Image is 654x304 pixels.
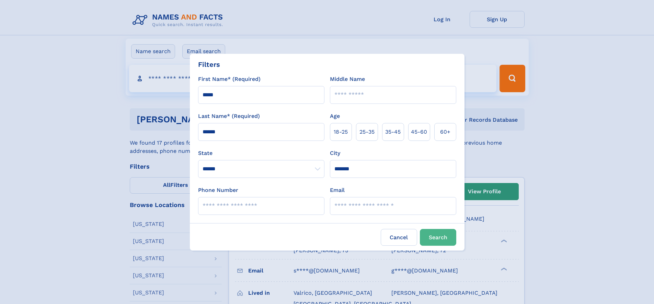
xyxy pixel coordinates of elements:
button: Search [420,229,456,246]
label: Email [330,186,345,194]
span: 60+ [440,128,450,136]
label: First Name* (Required) [198,75,261,83]
label: City [330,149,340,157]
span: 35‑45 [385,128,401,136]
label: Phone Number [198,186,238,194]
div: Filters [198,59,220,70]
label: State [198,149,324,157]
label: Middle Name [330,75,365,83]
label: Age [330,112,340,120]
label: Cancel [381,229,417,246]
span: 18‑25 [334,128,348,136]
span: 25‑35 [359,128,375,136]
span: 45‑60 [411,128,427,136]
label: Last Name* (Required) [198,112,260,120]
